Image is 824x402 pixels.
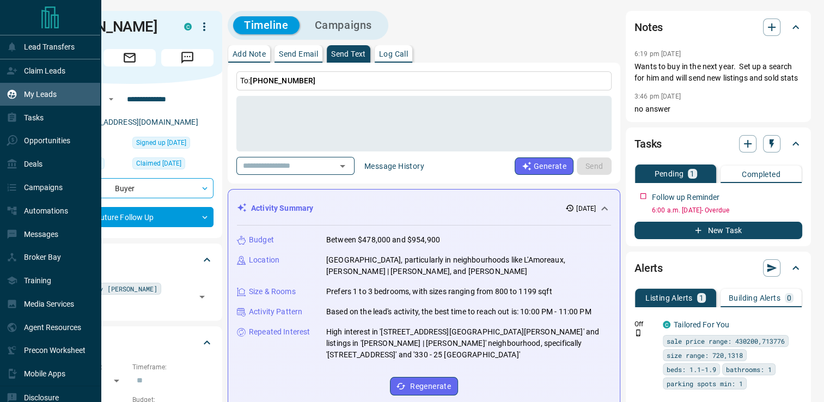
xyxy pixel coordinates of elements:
[634,131,802,157] div: Tasks
[634,19,663,36] h2: Notes
[237,198,611,218] div: Activity Summary[DATE]
[634,329,642,337] svg: Push Notification Only
[249,306,302,318] p: Activity Pattern
[304,16,383,34] button: Campaigns
[634,319,656,329] p: Off
[132,362,213,372] p: Timeframe:
[249,234,274,246] p: Budget
[335,159,350,174] button: Open
[634,259,663,277] h2: Alerts
[136,137,186,148] span: Signed up [DATE]
[279,50,318,58] p: Send Email
[787,294,791,302] p: 0
[667,378,743,389] span: parking spots min: 1
[634,135,662,153] h2: Tasks
[674,320,729,329] a: Tailored For You
[326,286,552,297] p: Prefers 1 to 3 bedrooms, with sizes ranging from 800 to 1199 sqft
[136,158,181,169] span: Claimed [DATE]
[249,254,279,266] p: Location
[645,294,693,302] p: Listing Alerts
[634,14,802,40] div: Notes
[652,205,802,215] p: 6:00 a.m. [DATE] - Overdue
[634,61,802,84] p: Wants to buy in the next year. Set up a search for him and will send new listings and sold stats
[634,93,681,100] p: 3:46 pm [DATE]
[46,178,213,198] div: Buyer
[742,170,780,178] p: Completed
[634,255,802,281] div: Alerts
[46,207,213,227] div: Future Follow Up
[249,286,296,297] p: Size & Rooms
[103,49,156,66] span: Email
[634,222,802,239] button: New Task
[194,289,210,304] button: Open
[53,283,157,294] span: reassigned by [PERSON_NAME]
[250,76,315,85] span: [PHONE_NUMBER]
[690,170,694,178] p: 1
[634,50,681,58] p: 6:19 pm [DATE]
[634,103,802,115] p: no answer
[379,50,408,58] p: Log Call
[358,157,431,175] button: Message History
[654,170,683,178] p: Pending
[233,16,300,34] button: Timeline
[326,326,611,361] p: High interest in '[STREET_ADDRESS][GEOGRAPHIC_DATA][PERSON_NAME]' and listings in '[PERSON_NAME] ...
[726,364,772,375] span: bathrooms: 1
[663,321,670,328] div: condos.ca
[652,192,719,203] p: Follow up Reminder
[390,377,458,395] button: Regenerate
[667,350,743,361] span: size range: 720,1318
[46,330,213,356] div: Criteria
[233,50,266,58] p: Add Note
[236,71,612,90] p: To:
[729,294,780,302] p: Building Alerts
[667,336,785,346] span: sale price range: 430200,713776
[132,157,213,173] div: Tue Mar 25 2025
[184,23,192,31] div: condos.ca
[46,18,168,35] h1: [PERSON_NAME]
[326,234,440,246] p: Between $478,000 and $954,900
[105,93,118,106] button: Open
[576,204,596,214] p: [DATE]
[331,50,366,58] p: Send Text
[249,326,310,338] p: Repeated Interest
[699,294,704,302] p: 1
[667,364,716,375] span: beds: 1.1-1.9
[515,157,573,175] button: Generate
[251,203,313,214] p: Activity Summary
[326,254,611,277] p: [GEOGRAPHIC_DATA], particularly in neighbourhoods like L'Amoreaux, [PERSON_NAME] | [PERSON_NAME],...
[132,137,213,152] div: Tue Dec 07 2021
[161,49,213,66] span: Message
[75,118,198,126] a: [EMAIL_ADDRESS][DOMAIN_NAME]
[46,247,213,273] div: Tags
[326,306,591,318] p: Based on the lead's activity, the best time to reach out is: 10:00 PM - 11:00 PM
